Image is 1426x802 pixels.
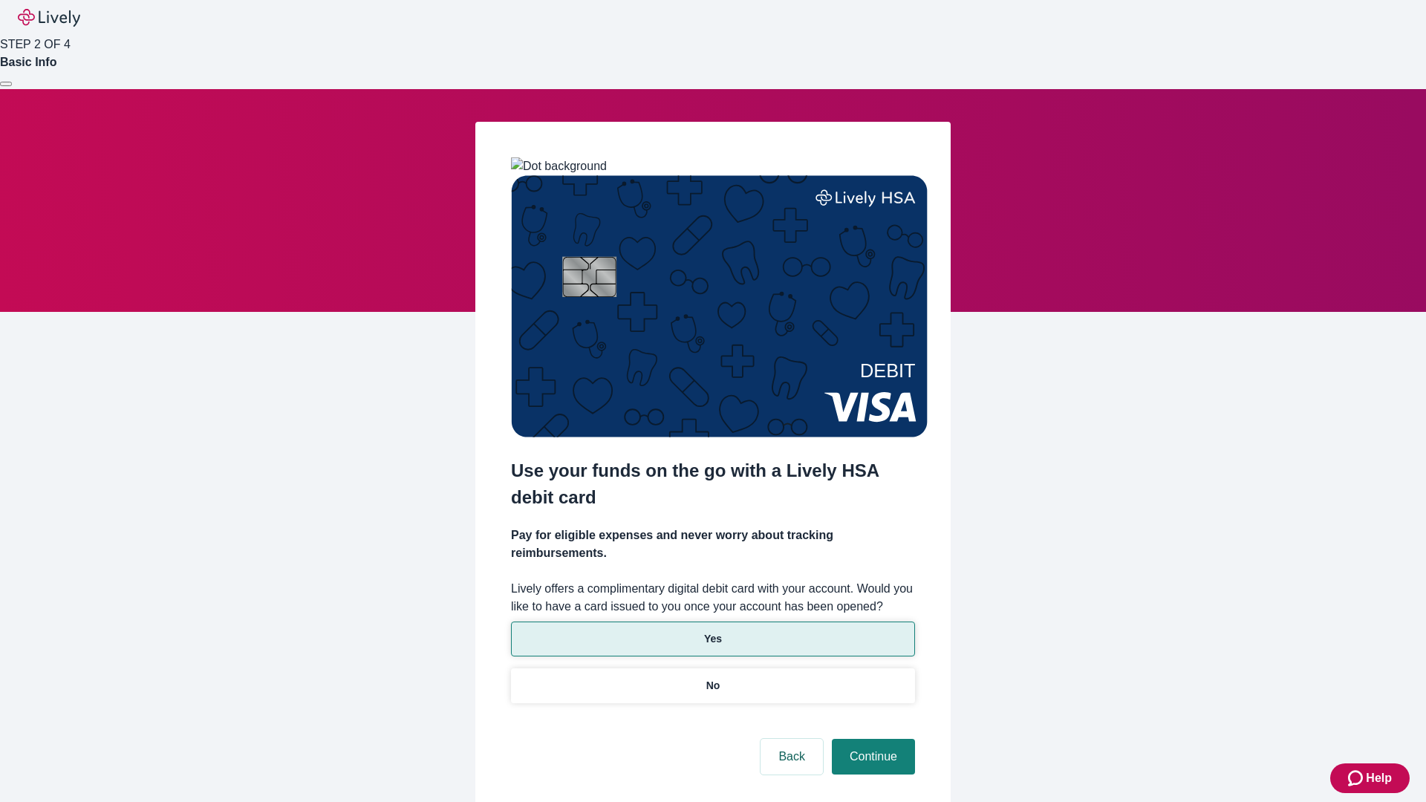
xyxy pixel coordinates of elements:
[1330,763,1410,793] button: Zendesk support iconHelp
[511,580,915,616] label: Lively offers a complimentary digital debit card with your account. Would you like to have a card...
[832,739,915,775] button: Continue
[761,739,823,775] button: Back
[511,175,928,437] img: Debit card
[511,622,915,656] button: Yes
[511,457,915,511] h2: Use your funds on the go with a Lively HSA debit card
[704,631,722,647] p: Yes
[706,678,720,694] p: No
[18,9,80,27] img: Lively
[511,526,915,562] h4: Pay for eligible expenses and never worry about tracking reimbursements.
[511,157,607,175] img: Dot background
[1348,769,1366,787] svg: Zendesk support icon
[1366,769,1392,787] span: Help
[511,668,915,703] button: No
